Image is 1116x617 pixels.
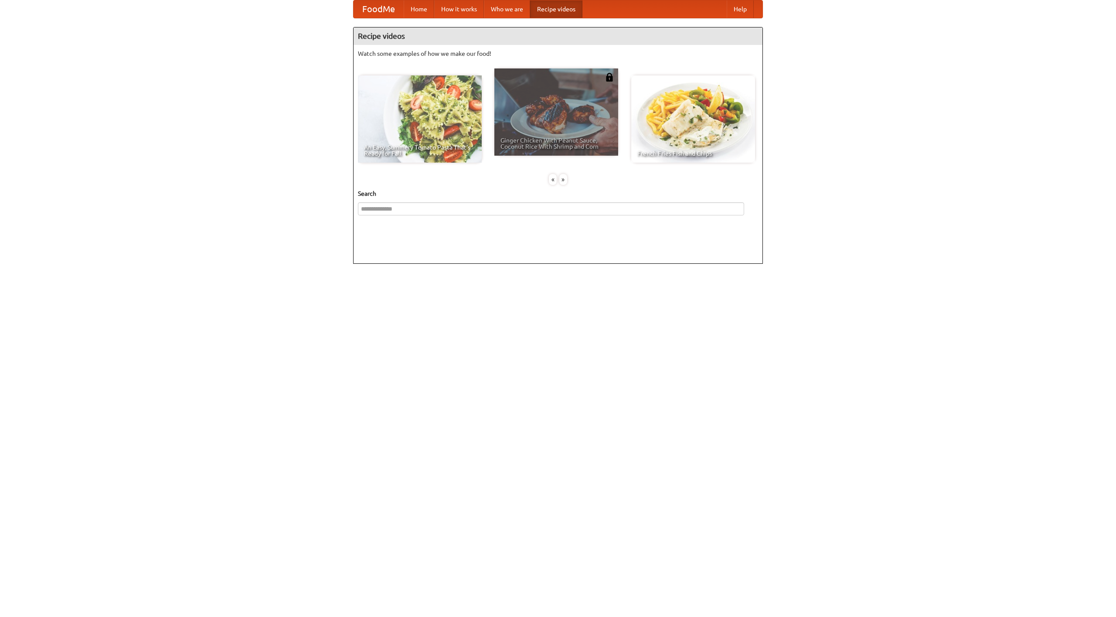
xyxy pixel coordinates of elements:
[434,0,484,18] a: How it works
[530,0,582,18] a: Recipe videos
[559,174,567,185] div: »
[631,75,755,163] a: French Fries Fish and Chips
[358,189,758,198] h5: Search
[358,49,758,58] p: Watch some examples of how we make our food!
[605,73,614,82] img: 483408.png
[358,75,482,163] a: An Easy, Summery Tomato Pasta That's Ready for Fall
[364,144,476,157] span: An Easy, Summery Tomato Pasta That's Ready for Fall
[727,0,754,18] a: Help
[484,0,530,18] a: Who we are
[354,0,404,18] a: FoodMe
[354,27,762,45] h4: Recipe videos
[404,0,434,18] a: Home
[549,174,557,185] div: «
[637,150,749,157] span: French Fries Fish and Chips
